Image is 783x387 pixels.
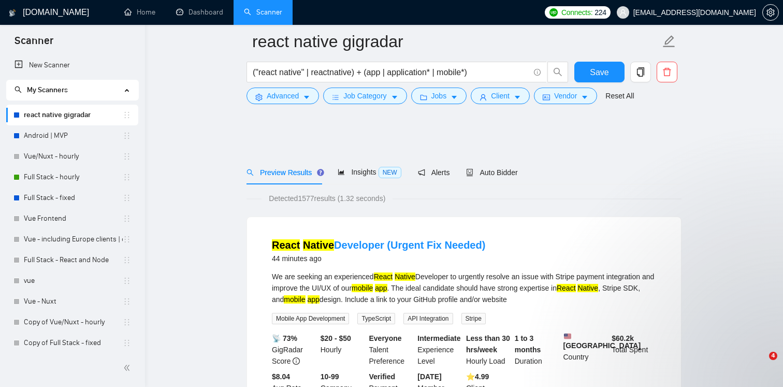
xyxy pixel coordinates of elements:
[6,333,138,353] li: Copy of Full Stack - fixed
[244,8,282,17] a: searchScanner
[270,333,318,367] div: GigRadar Score
[630,62,651,82] button: copy
[6,270,138,291] li: vue
[123,318,131,326] span: holder
[6,229,138,250] li: Vue - including Europe clients | only search title
[564,333,571,340] img: 🇺🇸
[6,125,138,146] li: Android | MVP
[594,7,606,18] span: 224
[395,273,415,281] mark: Native
[262,193,393,204] span: Detected 1577 results (1.32 seconds)
[418,169,425,176] span: notification
[367,333,416,367] div: Talent Preference
[534,88,597,104] button: idcardVendorcaret-down
[15,85,68,94] span: My Scanners
[272,239,485,251] a: React NativeDeveloper (Urgent Fix Needed)
[24,270,123,291] a: vue
[6,167,138,188] li: Full Stack - hourly
[123,297,131,306] span: holder
[124,8,155,17] a: homeHome
[403,313,453,324] span: API Integration
[316,168,325,177] div: Tooltip anchor
[303,239,334,251] mark: Native
[6,105,138,125] li: react native gigradar
[123,256,131,264] span: holder
[255,93,263,101] span: setting
[513,333,561,367] div: Duration
[267,90,299,102] span: Advanced
[417,372,441,381] b: [DATE]
[391,93,398,101] span: caret-down
[451,93,458,101] span: caret-down
[379,167,401,178] span: NEW
[605,90,634,102] a: Reset All
[466,334,510,354] b: Less than 30 hrs/week
[284,295,305,304] mark: mobile
[548,67,568,77] span: search
[590,66,608,79] span: Save
[6,250,138,270] li: Full Stack - React and Node
[338,168,345,176] span: area-chart
[543,93,550,101] span: idcard
[352,284,373,292] mark: mobile
[763,8,778,17] span: setting
[581,93,588,101] span: caret-down
[321,372,339,381] b: 10-99
[369,334,402,342] b: Everyone
[253,66,529,79] input: Search Freelance Jobs...
[321,334,351,342] b: $20 - $50
[24,167,123,188] a: Full Stack - hourly
[24,105,123,125] a: react native gigradar
[6,55,138,76] li: New Scanner
[574,62,625,82] button: Save
[123,152,131,161] span: holder
[252,28,660,54] input: Scanner name...
[247,169,254,176] span: search
[123,194,131,202] span: holder
[431,90,447,102] span: Jobs
[6,146,138,167] li: Vue/Nuxt - hourly
[557,284,576,292] mark: React
[6,208,138,229] li: Vue Frontend
[123,277,131,285] span: holder
[24,250,123,270] a: Full Stack - React and Node
[272,372,290,381] b: $8.04
[369,372,396,381] b: Verified
[332,93,339,101] span: bars
[561,7,592,18] span: Connects:
[657,67,677,77] span: delete
[24,291,123,312] a: Vue - Nuxt
[272,252,485,265] div: 44 minutes ago
[6,312,138,333] li: Copy of Vue/Nuxt - hourly
[272,334,297,342] b: 📡 73%
[123,132,131,140] span: holder
[123,111,131,119] span: holder
[6,291,138,312] li: Vue - Nuxt
[619,9,627,16] span: user
[338,168,401,176] span: Insights
[247,88,319,104] button: settingAdvancedcaret-down
[123,214,131,223] span: holder
[272,239,300,251] mark: React
[6,188,138,208] li: Full Stack - fixed
[464,333,513,367] div: Hourly Load
[15,86,22,93] span: search
[24,146,123,167] a: Vue/Nuxt - hourly
[417,334,460,342] b: Intermediate
[657,62,677,82] button: delete
[24,229,123,250] a: Vue - including Europe clients | only search title
[123,235,131,243] span: holder
[561,333,610,367] div: Country
[318,333,367,367] div: Hourly
[466,168,517,177] span: Auto Bidder
[272,271,656,305] div: We are seeking an experienced Developer to urgently resolve an issue with Stripe payment integrat...
[6,33,62,55] span: Scanner
[466,169,473,176] span: robot
[515,334,541,354] b: 1 to 3 months
[547,62,568,82] button: search
[374,273,393,281] mark: React
[123,339,131,347] span: holder
[9,5,16,21] img: logo
[563,333,641,350] b: [GEOGRAPHIC_DATA]
[272,313,349,324] span: Mobile App Development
